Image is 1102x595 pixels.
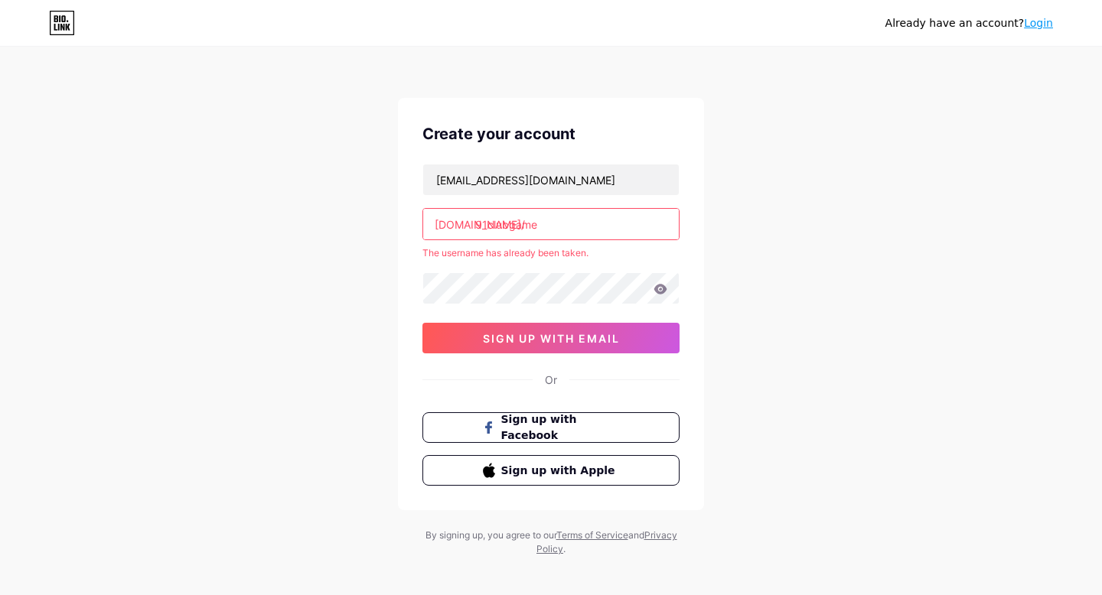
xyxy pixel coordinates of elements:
[422,246,680,260] div: The username has already been taken.
[435,216,525,232] div: [DOMAIN_NAME]/
[545,372,557,388] div: Or
[1024,17,1053,29] a: Login
[556,529,628,541] a: Terms of Service
[885,15,1053,31] div: Already have an account?
[422,122,680,145] div: Create your account
[422,412,680,443] button: Sign up with Facebook
[501,463,620,479] span: Sign up with Apple
[422,323,680,353] button: sign up with email
[501,411,620,444] span: Sign up with Facebook
[423,209,679,239] input: username
[423,164,679,195] input: Email
[422,455,680,486] button: Sign up with Apple
[421,528,681,556] div: By signing up, you agree to our and .
[483,332,620,345] span: sign up with email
